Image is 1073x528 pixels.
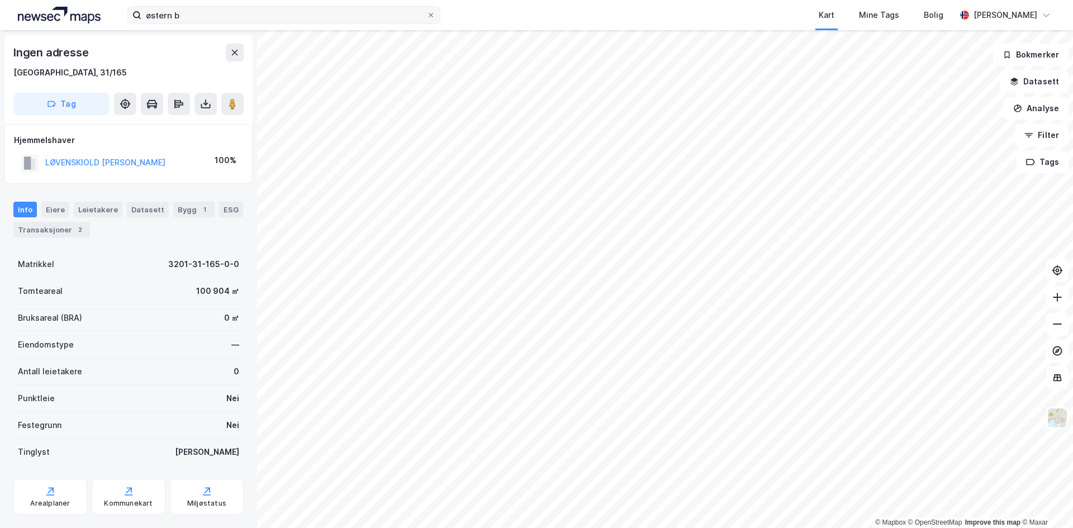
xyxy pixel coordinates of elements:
[224,311,239,325] div: 0 ㎡
[231,338,239,351] div: —
[127,202,169,217] div: Datasett
[215,154,236,167] div: 100%
[1017,474,1073,528] div: Kontrollprogram for chat
[1017,474,1073,528] iframe: Chat Widget
[219,202,243,217] div: ESG
[196,284,239,298] div: 100 904 ㎡
[173,202,215,217] div: Bygg
[924,8,943,22] div: Bolig
[875,519,906,526] a: Mapbox
[1015,124,1069,146] button: Filter
[18,7,101,23] img: logo.a4113a55bc3d86da70a041830d287a7e.svg
[819,8,834,22] div: Kart
[74,202,122,217] div: Leietakere
[1047,407,1068,429] img: Z
[18,392,55,405] div: Punktleie
[13,222,90,237] div: Transaksjoner
[187,499,226,508] div: Miljøstatus
[18,445,50,459] div: Tinglyst
[30,499,70,508] div: Arealplaner
[1004,97,1069,120] button: Analyse
[175,445,239,459] div: [PERSON_NAME]
[226,392,239,405] div: Nei
[965,519,1020,526] a: Improve this map
[14,134,243,147] div: Hjemmelshaver
[168,258,239,271] div: 3201-31-165-0-0
[18,311,82,325] div: Bruksareal (BRA)
[13,66,127,79] div: [GEOGRAPHIC_DATA], 31/165
[18,365,82,378] div: Antall leietakere
[1017,151,1069,173] button: Tags
[18,338,74,351] div: Eiendomstype
[13,93,110,115] button: Tag
[859,8,899,22] div: Mine Tags
[18,418,61,432] div: Festegrunn
[993,44,1069,66] button: Bokmerker
[18,258,54,271] div: Matrikkel
[908,519,962,526] a: OpenStreetMap
[13,44,91,61] div: Ingen adresse
[974,8,1037,22] div: [PERSON_NAME]
[13,202,37,217] div: Info
[74,224,86,235] div: 2
[41,202,69,217] div: Eiere
[226,418,239,432] div: Nei
[141,7,426,23] input: Søk på adresse, matrikkel, gårdeiere, leietakere eller personer
[199,204,210,215] div: 1
[1000,70,1069,93] button: Datasett
[104,499,153,508] div: Kommunekart
[18,284,63,298] div: Tomteareal
[234,365,239,378] div: 0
